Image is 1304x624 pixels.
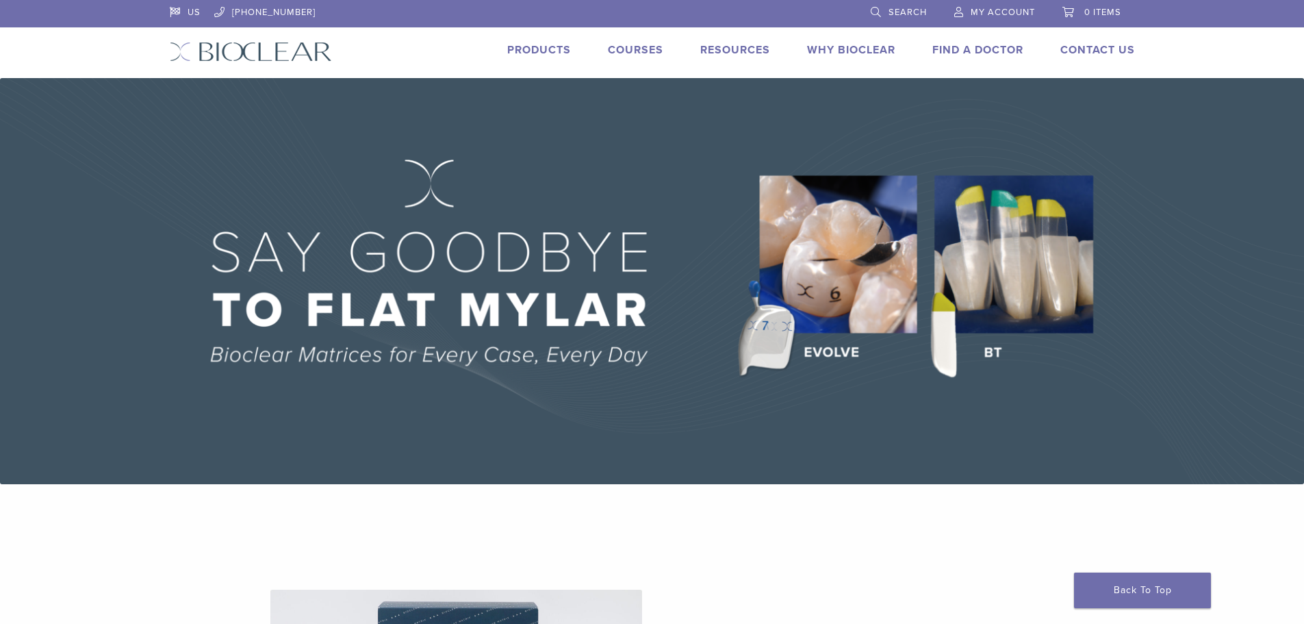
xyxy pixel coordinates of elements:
[971,7,1035,18] span: My Account
[888,7,927,18] span: Search
[807,43,895,57] a: Why Bioclear
[507,43,571,57] a: Products
[1060,43,1135,57] a: Contact Us
[932,43,1023,57] a: Find A Doctor
[700,43,770,57] a: Resources
[1084,7,1121,18] span: 0 items
[170,42,332,62] img: Bioclear
[1074,573,1211,608] a: Back To Top
[608,43,663,57] a: Courses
